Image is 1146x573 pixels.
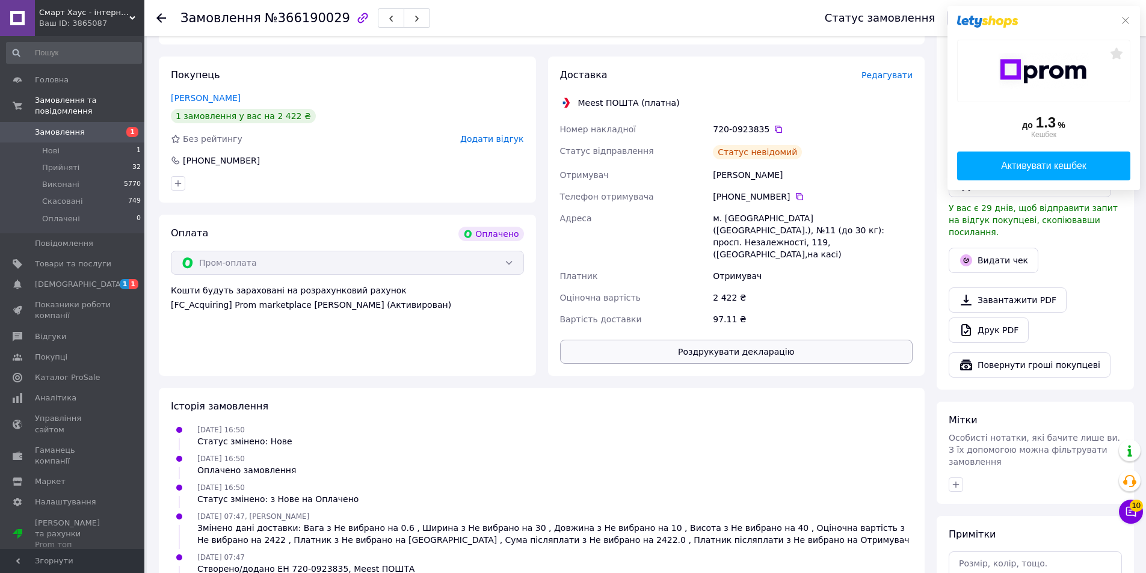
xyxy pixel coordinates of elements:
span: Історія замовлення [171,400,268,412]
a: Друк PDF [949,317,1029,343]
span: Повідомлення [35,238,93,249]
span: [DATE] 16:50 [197,455,245,463]
span: [DATE] 16:50 [197,483,245,492]
span: Виконані [42,179,79,190]
span: Примітки [949,529,996,540]
span: 5770 [124,179,141,190]
div: [PERSON_NAME] [710,164,915,186]
span: Вартість доставки [560,314,642,324]
span: Показники роботи компанії [35,299,111,321]
span: 0 [137,213,141,224]
span: Мітки [949,414,978,426]
span: [DEMOGRAPHIC_DATA] [35,279,124,290]
span: [PERSON_NAME] та рахунки [35,518,111,551]
span: Головна [35,75,69,85]
span: Редагувати [861,70,913,80]
span: Оплата [171,227,208,239]
div: Статус змінено: Нове [197,435,292,447]
span: Гаманець компанії [35,445,111,467]
div: Змінено дані доставки: Вага з Не вибрано на 0.6 , Ширина з Не вибрано на 30 , Довжина з Не вибран... [197,522,913,546]
div: Оплачено замовлення [197,464,296,476]
span: Управління сайтом [35,413,111,435]
span: Замовлення [35,127,85,138]
div: Статус змінено: з Нове на Оплачено [197,493,359,505]
span: 749 [128,196,141,207]
span: 1 [137,146,141,156]
span: Телефон отримувача [560,192,654,201]
input: Пошук [6,42,142,64]
div: Ваш ID: 3865087 [39,18,144,29]
span: Додати відгук [460,134,523,144]
span: Смарт Хаус - інтернет магазин електроніки [39,7,129,18]
a: Завантажити PDF [949,287,1067,313]
span: Прийняті [42,162,79,173]
div: [PHONE_NUMBER] [182,155,261,167]
span: [DATE] 07:47, [PERSON_NAME] [197,512,309,521]
div: м. [GEOGRAPHIC_DATA] ([GEOGRAPHIC_DATA].), №11 (до 30 кг): просп. Незалежності, 119, ([GEOGRAPHIC... [710,207,915,265]
span: [DATE] 16:50 [197,426,245,434]
span: Товари та послуги [35,259,111,269]
div: Оплачено [458,227,523,241]
div: Повернутися назад [156,12,166,24]
div: 2 422 ₴ [710,287,915,308]
div: Meest ПОШТА (платна) [575,97,683,109]
span: 10 [1130,496,1143,508]
span: Оплачені [42,213,80,224]
span: Замовлення та повідомлення [35,95,144,117]
span: У вас є 29 днів, щоб відправити запит на відгук покупцеві, скопіювавши посилання. [949,203,1118,237]
div: 97.11 ₴ [710,308,915,330]
div: Кошти будуть зараховані на розрахунковий рахунок [171,284,524,311]
div: [PHONE_NUMBER] [713,191,913,203]
span: Відгуки [35,331,66,342]
div: [FC_Acquiring] Prom marketplace [PERSON_NAME] (Активирован) [171,299,524,311]
span: Оціночна вартість [560,293,641,302]
span: Скасовані [42,196,83,207]
span: Доставка [560,69,608,81]
div: Статус невідомий [713,145,802,159]
span: Налаштування [35,497,96,507]
span: Номер накладної [560,124,636,134]
button: Видати чек [949,248,1038,273]
span: Особисті нотатки, які бачите лише ви. З їх допомогою можна фільтрувати замовлення [949,433,1120,467]
div: Статус замовлення [825,12,935,24]
button: Чат з покупцем10 [1119,500,1143,524]
span: 32 [132,162,141,173]
button: Роздрукувати декларацію [560,340,913,364]
span: Нові [42,146,60,156]
span: Маркет [35,476,66,487]
span: Без рейтингу [183,134,242,144]
span: Отримувач [560,170,609,180]
span: Замовлення [180,11,261,25]
span: Каталог ProSale [35,372,100,383]
div: 1 замовлення у вас на 2 422 ₴ [171,109,316,123]
span: 1 [129,279,138,289]
span: Статус відправлення [560,146,654,156]
span: Платник [560,271,598,281]
span: Покупці [35,352,67,363]
span: 1 [120,279,129,289]
div: 720-0923835 [713,123,913,135]
span: Адреса [560,213,592,223]
a: [PERSON_NAME] [171,93,241,103]
span: Покупець [171,69,220,81]
span: Аналітика [35,393,76,403]
span: [DATE] 07:47 [197,553,245,562]
div: Отримувач [710,265,915,287]
div: Prom топ [35,539,111,550]
button: Повернути гроші покупцеві [949,352,1111,378]
span: 1 [126,127,138,137]
span: №366190029 [265,11,350,25]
